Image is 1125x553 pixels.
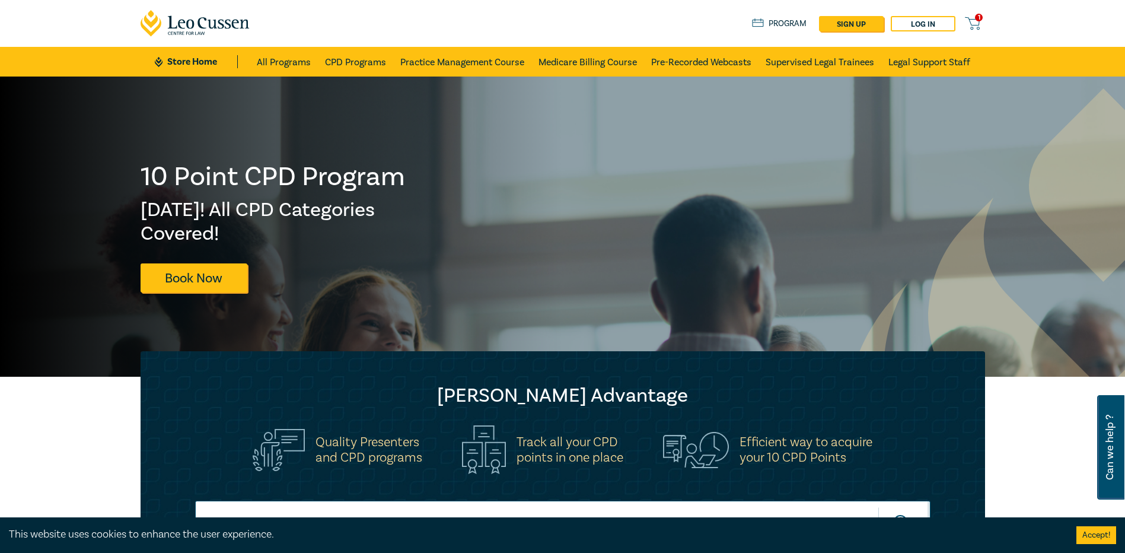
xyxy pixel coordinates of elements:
span: Can we help ? [1104,402,1116,492]
a: Pre-Recorded Webcasts [651,47,751,77]
h1: 10 Point CPD Program [141,161,406,192]
a: Book Now [141,263,247,293]
a: sign up [819,16,884,31]
h5: Quality Presenters and CPD programs [315,434,422,465]
h2: [PERSON_NAME] Advantage [164,384,961,408]
a: Store Home [155,55,237,68]
a: Log in [891,16,955,31]
a: Medicare Billing Course [538,47,637,77]
img: Quality Presenters<br>and CPD programs [253,429,305,471]
div: This website uses cookies to enhance the user experience. [9,527,1059,542]
a: CPD Programs [325,47,386,77]
a: Practice Management Course [400,47,524,77]
a: All Programs [257,47,311,77]
span: 1 [975,14,983,21]
img: Track all your CPD<br>points in one place [462,425,506,474]
h5: Efficient way to acquire your 10 CPD Points [740,434,872,465]
a: Supervised Legal Trainees [766,47,874,77]
img: Efficient way to acquire<br>your 10 CPD Points [663,432,729,468]
a: Legal Support Staff [888,47,970,77]
h2: [DATE]! All CPD Categories Covered! [141,198,406,246]
button: Accept cookies [1076,526,1116,544]
h5: Track all your CPD points in one place [517,434,623,465]
input: Search for a program title, program description or presenter name [195,501,930,549]
a: Program [752,17,807,30]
